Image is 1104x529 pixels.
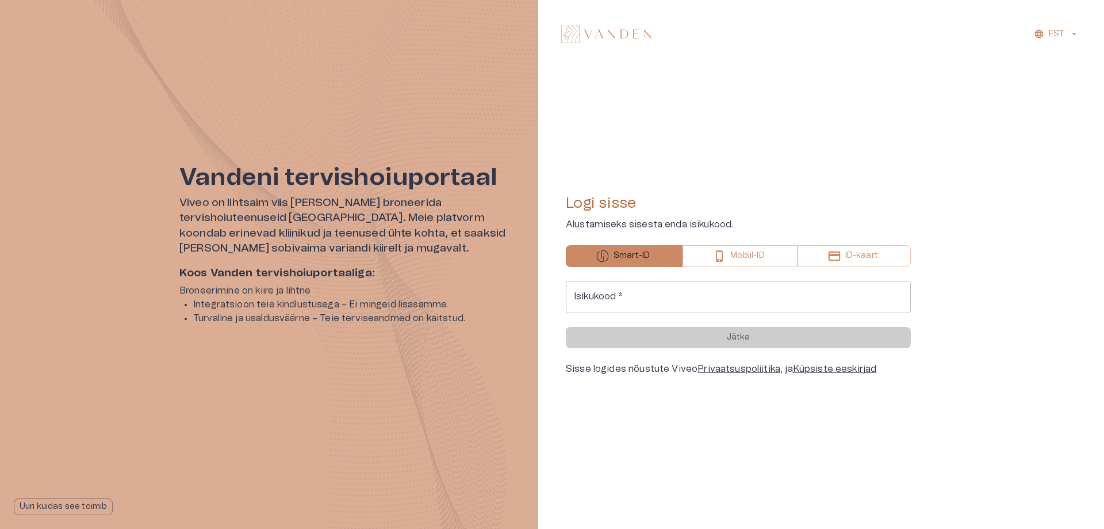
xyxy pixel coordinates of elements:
[20,501,107,513] p: Uuri kuidas see toimib
[566,218,911,231] p: Alustamiseks sisesta enda isikukood.
[1032,26,1081,43] button: EST
[845,250,878,262] p: ID-kaart
[697,364,780,374] a: Privaatsuspoliitika
[730,250,764,262] p: Mobiil-ID
[614,250,650,262] p: Smart-ID
[683,245,797,267] button: Mobiil-ID
[566,362,911,376] div: Sisse logides nõustute Viveo , ja
[566,245,683,267] button: Smart-ID
[798,245,911,267] button: ID-kaart
[1049,28,1064,40] p: EST
[14,498,113,515] button: Uuri kuidas see toimib
[793,364,877,374] a: Küpsiste eeskirjad
[561,25,651,43] img: Vanden logo
[1014,477,1104,509] iframe: Help widget launcher
[566,194,911,212] h4: Logi sisse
